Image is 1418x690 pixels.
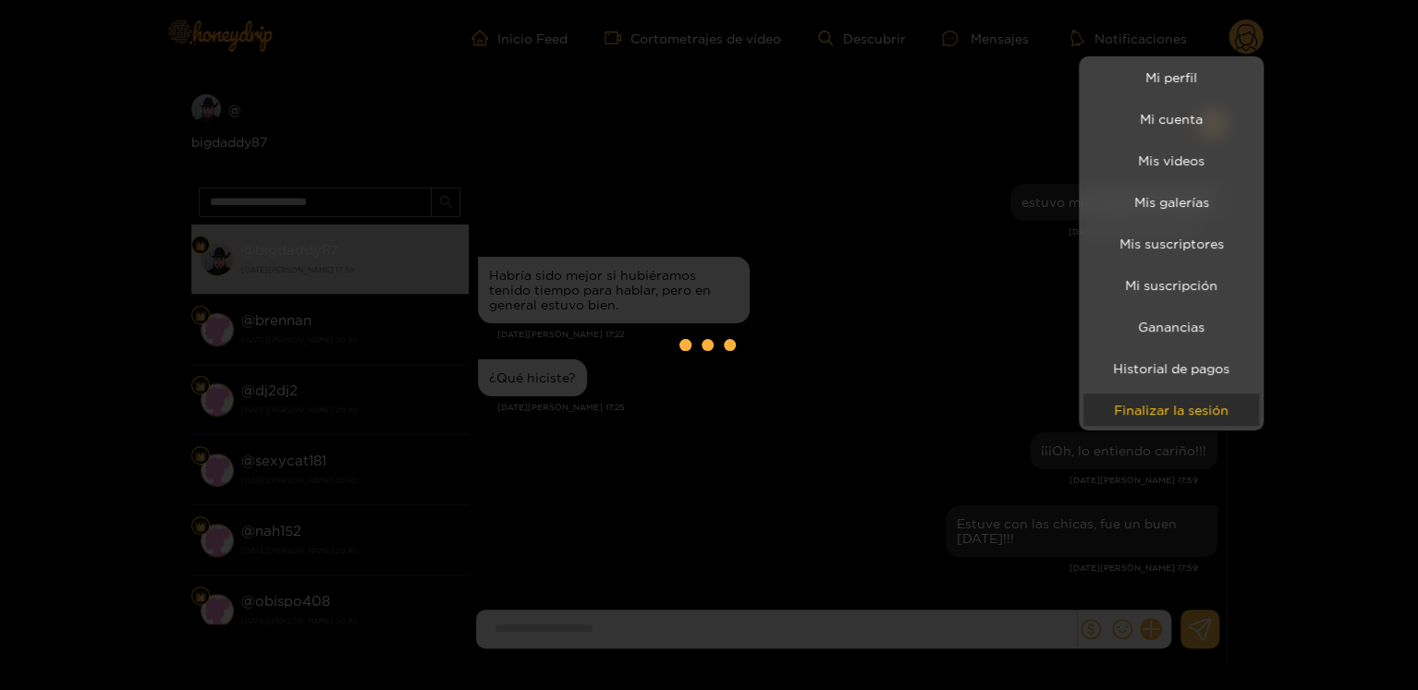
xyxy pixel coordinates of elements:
font: Mis suscriptores [1119,236,1224,250]
a: Mi cuenta [1083,103,1259,135]
a: Mi suscripción [1083,269,1259,301]
a: Historial de pagos [1083,352,1259,384]
font: Mis videos [1138,153,1204,167]
font: Mi suscripción [1125,278,1217,292]
a: Mis videos [1083,144,1259,176]
a: Mis galerías [1083,186,1259,218]
a: Mi perfil [1083,61,1259,93]
font: Historial de pagos [1113,361,1229,375]
font: Mi perfil [1145,70,1197,84]
font: Finalizar la sesión [1114,403,1229,417]
font: Mi cuenta [1140,112,1203,126]
button: Finalizar la sesión [1083,393,1259,426]
font: Mis galerías [1134,195,1209,209]
a: Mis suscriptores [1083,227,1259,260]
a: Ganancias [1083,310,1259,343]
font: Ganancias [1138,320,1204,333]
